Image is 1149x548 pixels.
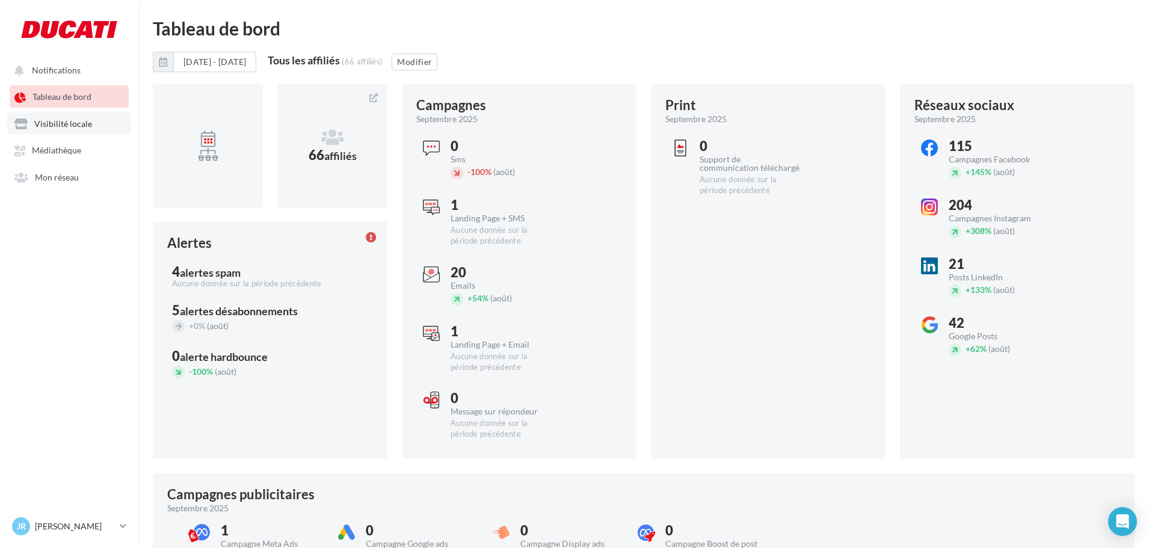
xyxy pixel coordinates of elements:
span: 100% [189,366,213,377]
div: 5 [172,304,368,317]
span: (août) [493,167,515,177]
span: 145% [966,167,991,177]
div: Aucune donnée sur la période précédente [451,351,551,373]
div: 0 [366,524,466,537]
div: Posts LinkedIn [949,273,1049,282]
span: (août) [993,226,1015,236]
div: 0 [451,140,551,153]
span: Visibilité locale [34,119,92,129]
span: 54% [467,293,488,303]
div: Aucune donnée sur la période précédente [451,225,551,247]
span: septembre 2025 [167,502,229,514]
span: 62% [966,343,987,354]
a: Visibilité locale [7,112,131,134]
div: 0 [172,349,368,363]
div: (66 affiliés) [342,57,383,66]
span: (août) [993,285,1015,295]
div: Alertes [167,236,212,250]
button: [DATE] - [DATE] [173,52,256,72]
a: Tableau de bord [7,85,131,107]
span: + [467,293,472,303]
div: Sms [451,155,551,164]
span: septembre 2025 [665,113,727,125]
span: + [966,226,970,236]
div: 42 [949,316,1049,330]
div: 0 [451,392,551,405]
span: + [966,285,970,295]
div: Campagne Meta Ads [221,540,321,548]
div: Aucune donnée sur la période précédente [451,418,551,440]
span: affiliés [324,149,357,162]
div: alertes désabonnements [180,306,298,316]
span: septembre 2025 [914,113,976,125]
div: Tous les affiliés [268,55,340,66]
span: + [966,167,970,177]
div: Message sur répondeur [451,407,551,416]
div: 1 [451,199,551,212]
span: (août) [215,366,236,377]
a: Médiathèque [7,139,131,161]
div: Emails [451,282,551,290]
div: Print [665,99,696,112]
div: 1 [451,325,551,338]
div: Campagnes Instagram [949,214,1049,223]
div: Open Intercom Messenger [1108,507,1137,536]
span: 0% [189,321,205,331]
button: Modifier [392,54,437,70]
button: [DATE] - [DATE] [153,52,256,72]
div: Google Posts [949,332,1049,340]
div: alerte hardbounce [180,351,268,362]
div: Campagne Display ads [520,540,621,548]
div: 20 [451,266,551,279]
span: Jr [17,520,26,532]
button: Notifications [7,59,126,81]
span: (août) [993,167,1015,177]
div: Réseaux sociaux [914,99,1014,112]
span: (août) [490,293,512,303]
span: - [467,167,470,177]
div: alertes spam [180,267,241,278]
span: Médiathèque [32,146,81,156]
div: Support de communication téléchargé [700,155,800,172]
div: 115 [949,140,1049,153]
div: 4 [172,265,368,279]
div: Landing Page + SMS [451,214,551,223]
span: Mon réseau [35,172,79,182]
div: 204 [949,199,1049,212]
div: Aucune donnée sur la période précédente [700,174,800,196]
div: 0 [665,524,766,537]
span: 100% [467,167,491,177]
span: - [189,366,192,377]
div: 1 [221,524,321,537]
span: 133% [966,285,991,295]
span: Notifications [32,65,81,75]
div: Campagnes publicitaires [167,488,315,501]
span: + [966,343,970,354]
span: Tableau de bord [32,92,91,102]
div: Campagne Google ads [366,540,466,548]
div: Landing Page + Email [451,340,551,349]
div: 21 [949,257,1049,271]
div: Aucune donnée sur la période précédente [172,279,368,289]
span: + [189,321,194,331]
a: Jr [PERSON_NAME] [10,515,129,538]
div: Campagnes Facebook [949,155,1049,164]
span: (août) [988,343,1010,354]
div: 0 [700,140,800,153]
span: 66 [309,147,357,163]
span: (août) [207,321,229,331]
span: 308% [966,226,991,236]
div: Tableau de bord [153,19,1135,37]
p: [PERSON_NAME] [35,520,115,532]
div: 0 [520,524,621,537]
div: Campagnes [416,99,486,112]
a: Mon réseau [7,166,131,188]
span: septembre 2025 [416,113,478,125]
